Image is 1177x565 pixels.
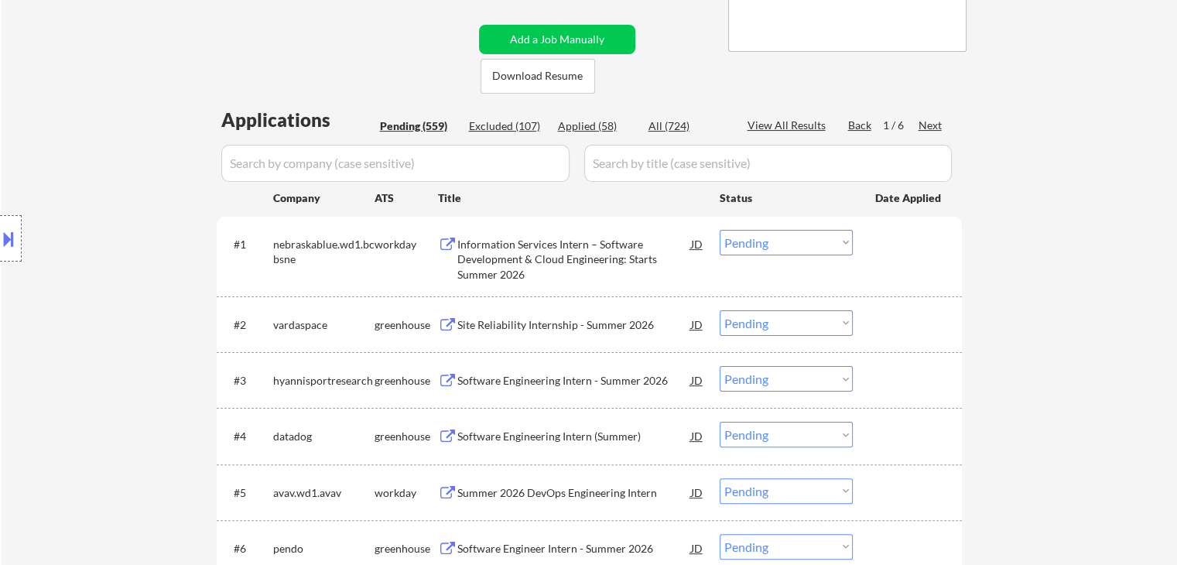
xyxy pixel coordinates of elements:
[457,373,691,389] div: Software Engineering Intern - Summer 2026
[438,190,705,206] div: Title
[273,541,375,556] div: pendo
[375,373,438,389] div: greenhouse
[689,422,705,450] div: JD
[648,118,726,134] div: All (724)
[689,310,705,338] div: JD
[221,111,375,129] div: Applications
[273,429,375,444] div: datadog
[689,230,705,258] div: JD
[848,118,873,133] div: Back
[375,190,438,206] div: ATS
[221,145,570,182] input: Search by company (case sensitive)
[479,25,635,54] button: Add a Job Manually
[481,59,595,94] button: Download Resume
[689,478,705,506] div: JD
[375,541,438,556] div: greenhouse
[273,485,375,501] div: avav.wd1.avav
[919,118,943,133] div: Next
[234,485,261,501] div: #5
[273,373,375,389] div: hyannisportresearch
[273,317,375,333] div: vardaspace
[234,429,261,444] div: #4
[457,237,691,282] div: Information Services Intern – Software Development & Cloud Engineering: Starts Summer 2026
[720,183,853,211] div: Status
[380,118,457,134] div: Pending (559)
[273,190,375,206] div: Company
[375,429,438,444] div: greenhouse
[875,190,943,206] div: Date Applied
[375,317,438,333] div: greenhouse
[457,485,691,501] div: Summer 2026 DevOps Engineering Intern
[457,317,691,333] div: Site Reliability Internship - Summer 2026
[457,541,691,556] div: Software Engineer Intern - Summer 2026
[375,237,438,252] div: workday
[584,145,952,182] input: Search by title (case sensitive)
[375,485,438,501] div: workday
[689,534,705,562] div: JD
[689,366,705,394] div: JD
[457,429,691,444] div: Software Engineering Intern (Summer)
[469,118,546,134] div: Excluded (107)
[273,237,375,267] div: nebraskablue.wd1.bcbsne
[748,118,830,133] div: View All Results
[234,541,261,556] div: #6
[883,118,919,133] div: 1 / 6
[558,118,635,134] div: Applied (58)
